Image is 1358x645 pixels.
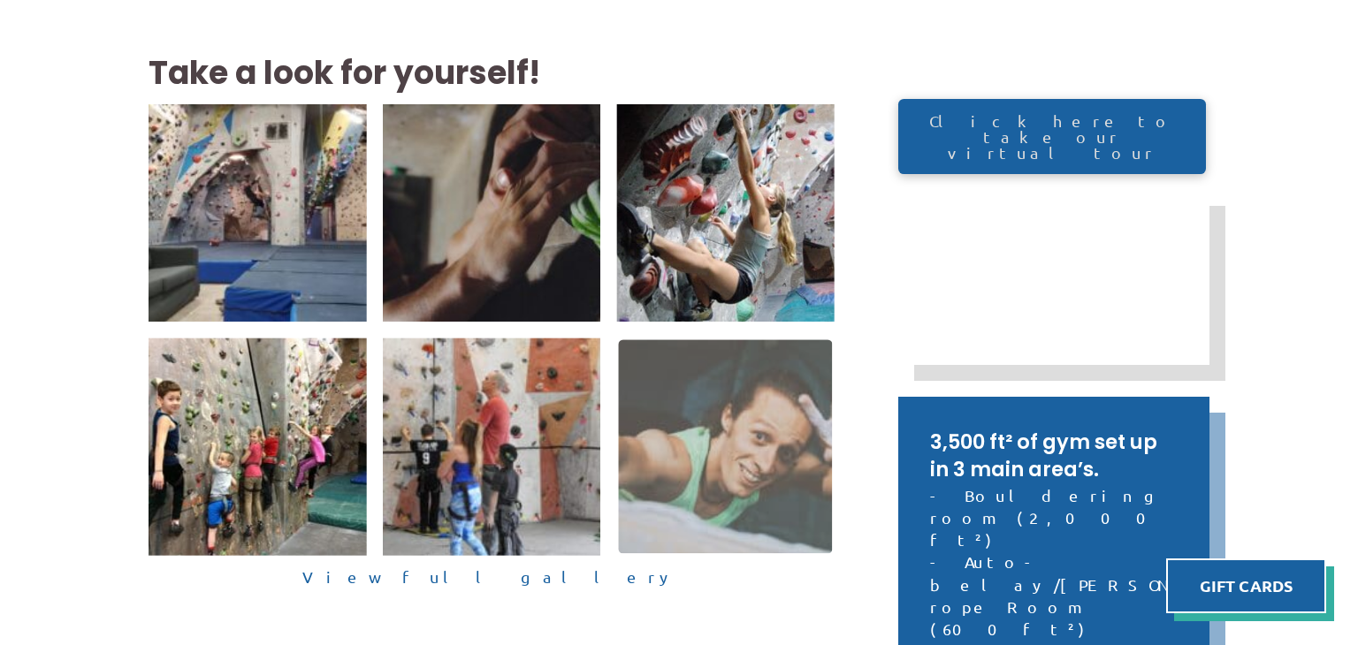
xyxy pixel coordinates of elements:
[149,564,835,591] a: View full gallery
[916,113,1188,161] span: Click here to take our virtual tour
[149,51,835,95] h2: Take a look for yourself!
[898,99,1206,174] a: Click here to take our virtual tour
[930,429,1178,484] h2: 3,500 ft² of gym set up in 3 main area’s.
